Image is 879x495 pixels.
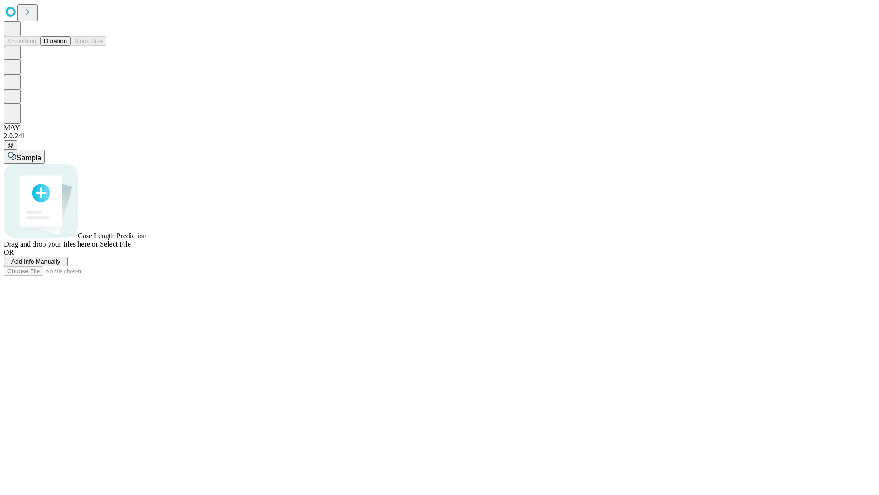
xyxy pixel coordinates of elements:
[4,124,875,132] div: MAY
[4,140,17,150] button: @
[7,142,14,148] span: @
[16,154,41,162] span: Sample
[4,132,875,140] div: 2.0.241
[4,36,40,46] button: Smoothing
[4,248,14,256] span: OR
[40,36,71,46] button: Duration
[71,36,106,46] button: Block Size
[4,257,68,266] button: Add Info Manually
[100,240,131,248] span: Select File
[4,240,98,248] span: Drag and drop your files here or
[11,258,60,265] span: Add Info Manually
[4,150,45,164] button: Sample
[78,232,146,240] span: Case Length Prediction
